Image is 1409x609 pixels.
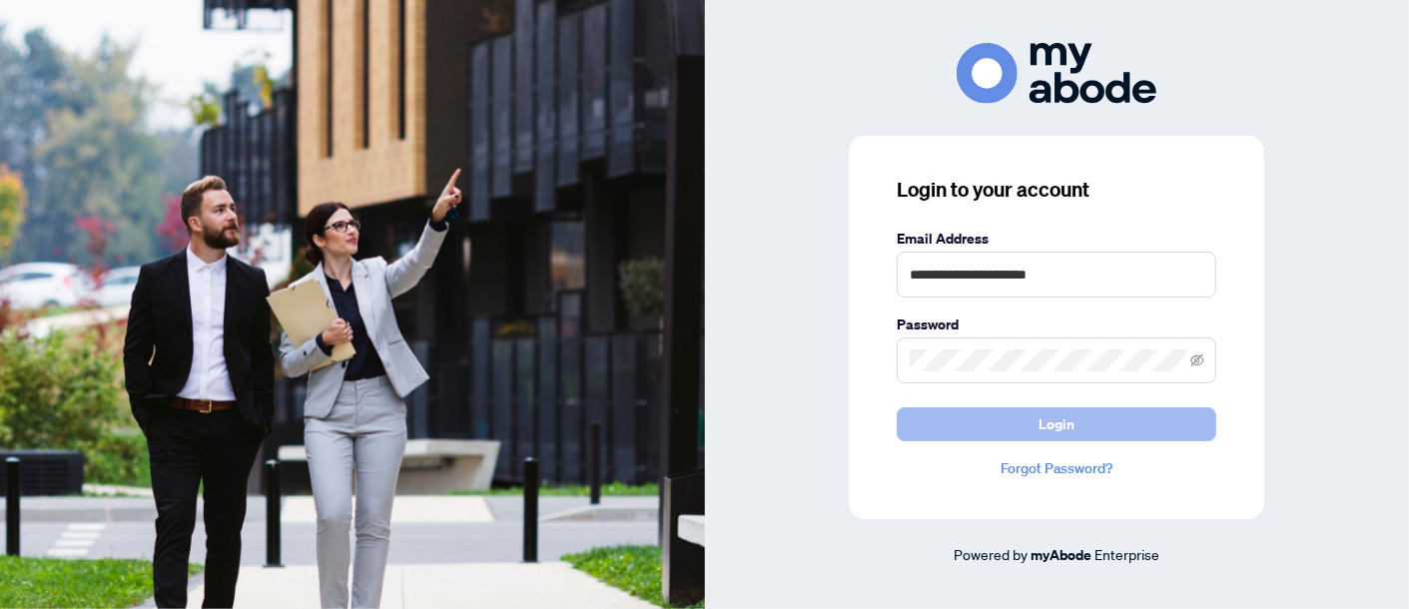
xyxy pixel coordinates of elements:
[897,228,1216,250] label: Email Address
[897,407,1216,441] button: Login
[1031,544,1091,566] a: myAbode
[1039,408,1074,440] span: Login
[897,457,1216,479] a: Forgot Password?
[897,176,1216,204] h3: Login to your account
[957,43,1156,104] img: ma-logo
[897,313,1216,335] label: Password
[1190,353,1204,367] span: eye-invisible
[954,545,1028,563] span: Powered by
[1094,545,1159,563] span: Enterprise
